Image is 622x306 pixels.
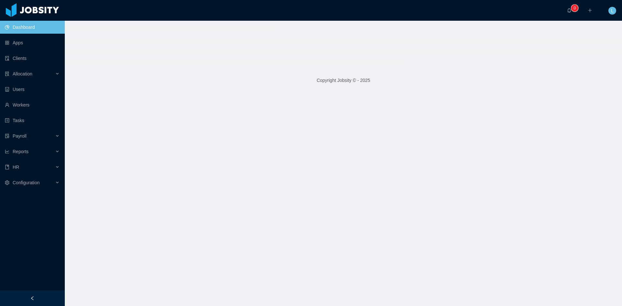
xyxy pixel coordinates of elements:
[5,36,60,49] a: icon: appstoreApps
[588,8,592,13] i: icon: plus
[5,134,9,138] i: icon: file-protect
[13,149,29,154] span: Reports
[5,149,9,154] i: icon: line-chart
[5,165,9,169] i: icon: book
[13,180,40,185] span: Configuration
[611,7,614,15] span: L
[5,83,60,96] a: icon: robotUsers
[13,164,19,170] span: HR
[13,71,32,76] span: Allocation
[5,52,60,65] a: icon: auditClients
[65,69,622,92] footer: Copyright Jobsity © - 2025
[571,5,578,11] sup: 0
[5,72,9,76] i: icon: solution
[5,180,9,185] i: icon: setting
[5,114,60,127] a: icon: profileTasks
[13,133,27,139] span: Payroll
[5,98,60,111] a: icon: userWorkers
[567,8,571,13] i: icon: bell
[5,21,60,34] a: icon: pie-chartDashboard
